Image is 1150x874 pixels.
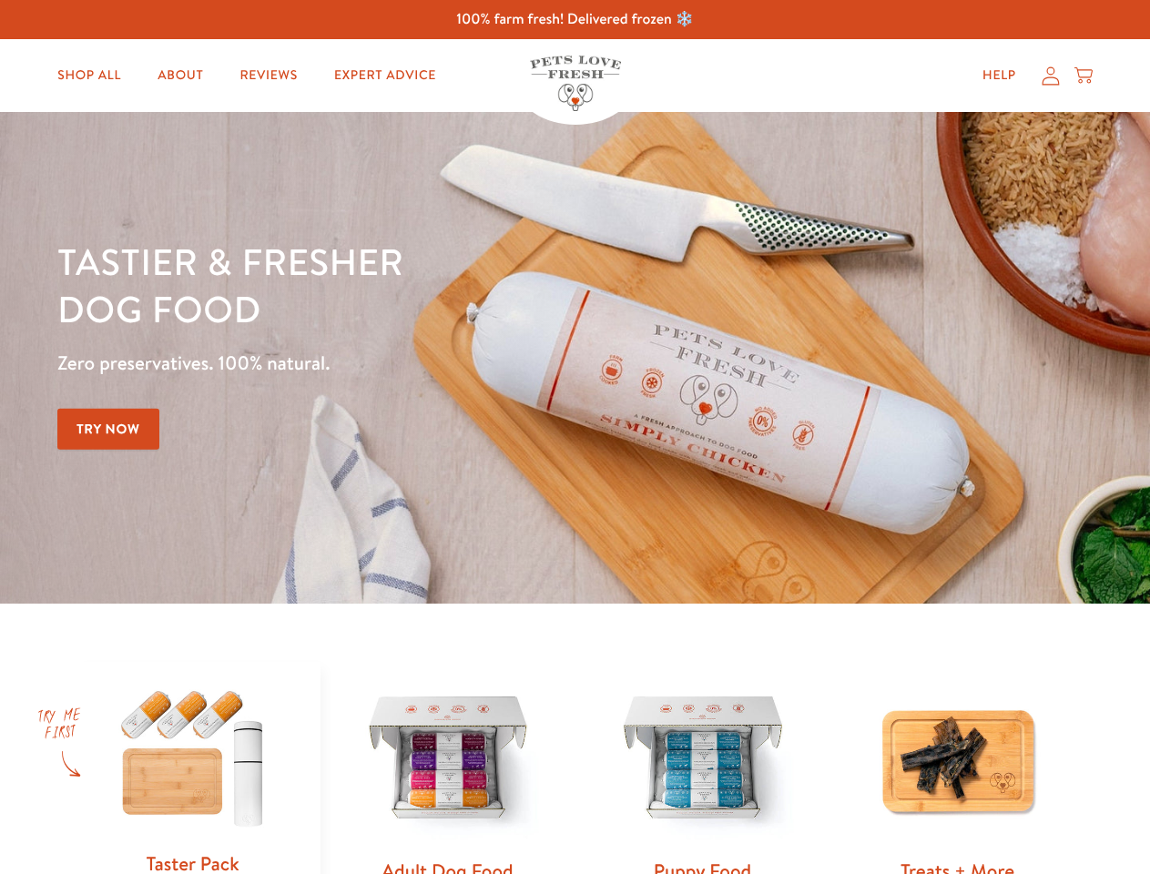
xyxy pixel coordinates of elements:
a: Reviews [225,57,311,94]
a: About [143,57,218,94]
p: Zero preservatives. 100% natural. [57,347,748,380]
a: Expert Advice [320,57,451,94]
h1: Tastier & fresher dog food [57,238,748,332]
a: Help [968,57,1031,94]
img: Pets Love Fresh [530,56,621,111]
a: Shop All [43,57,136,94]
a: Try Now [57,409,159,450]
